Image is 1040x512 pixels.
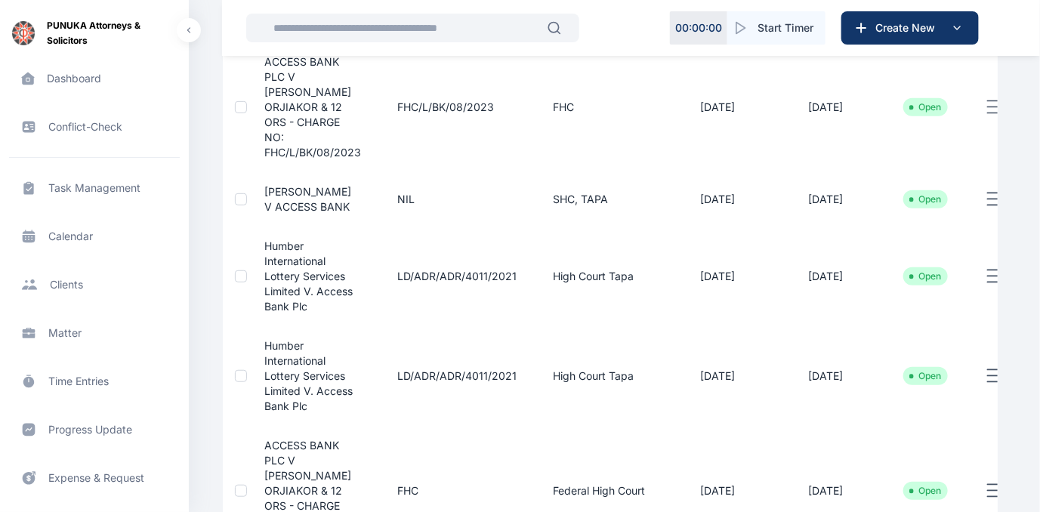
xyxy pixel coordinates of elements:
[535,42,683,172] td: FHC
[909,193,942,205] li: Open
[791,172,885,227] td: [DATE]
[9,109,180,145] a: conflict-check
[791,326,885,426] td: [DATE]
[380,326,535,426] td: LD/ADR/ADR/4011/2021
[265,185,352,213] a: [PERSON_NAME] V ACCESS BANK
[535,172,683,227] td: SHC, TAPA
[9,412,180,448] a: progress update
[9,363,180,399] a: time entries
[9,267,180,303] a: clients
[841,11,979,45] button: Create New
[869,20,948,35] span: Create New
[9,170,180,206] a: task management
[535,227,683,326] td: High Court Tapa
[909,370,942,382] li: Open
[9,460,180,496] a: expense & request
[9,315,180,351] a: matter
[909,485,942,497] li: Open
[758,20,813,35] span: Start Timer
[909,101,942,113] li: Open
[675,20,722,35] p: 00 : 00 : 00
[535,326,683,426] td: High Court Tapa
[9,218,180,254] a: calendar
[47,18,177,48] span: PUNUKA Attorneys & Solicitors
[683,172,791,227] td: [DATE]
[265,55,362,159] a: ACCESS BANK PLC V [PERSON_NAME] ORJIAKOR & 12 ORS - CHARGE NO: FHC/L/BK/08/2023
[909,270,942,282] li: Open
[265,339,353,412] a: Humber International Lottery Services Limited V. Access Bank Plc
[265,239,353,313] a: Humber International Lottery Services Limited V. Access Bank Plc
[380,42,535,172] td: FHC/L/BK/08/2023
[9,60,180,97] a: dashboard
[683,326,791,426] td: [DATE]
[791,42,885,172] td: [DATE]
[380,227,535,326] td: LD/ADR/ADR/4011/2021
[683,42,791,172] td: [DATE]
[791,227,885,326] td: [DATE]
[683,227,791,326] td: [DATE]
[380,172,535,227] td: NIL
[727,11,826,45] button: Start Timer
